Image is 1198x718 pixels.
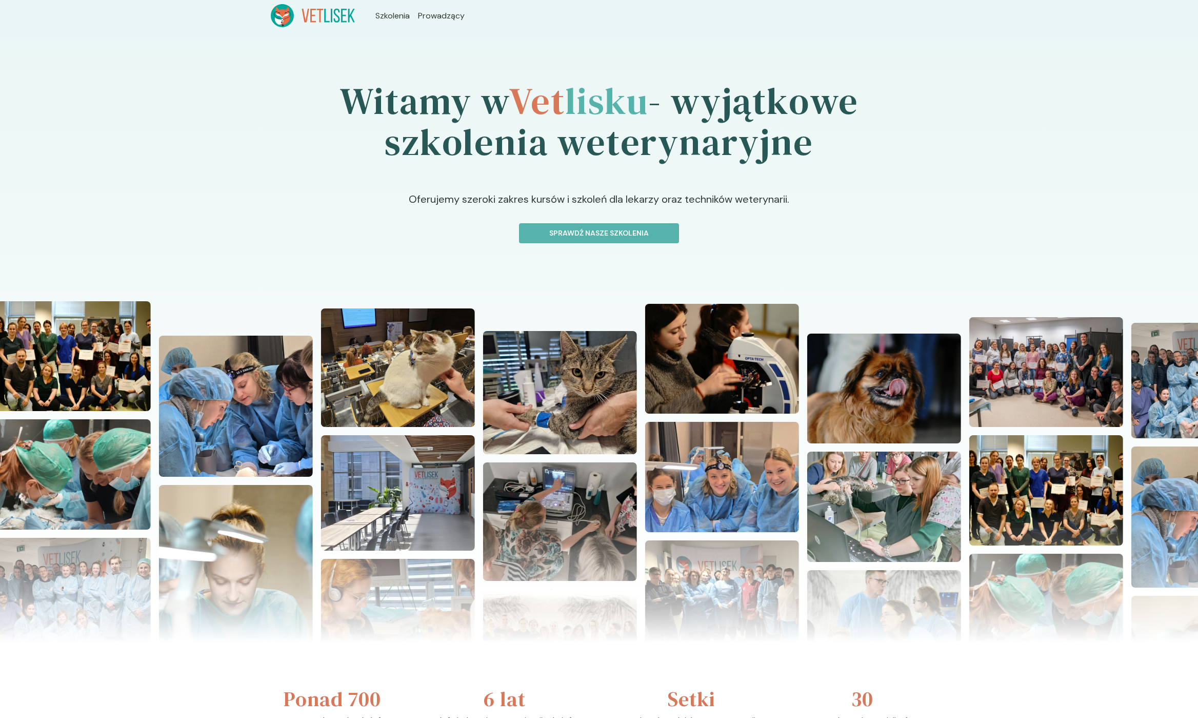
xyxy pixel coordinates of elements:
img: Z2WOkZbqstJ98vZ3_KopiaDSC_9894-1-.jpg [969,317,1123,427]
img: Z2WOopbqstJ98vZ9_20241110_112622.jpg [645,422,799,532]
img: Z2WO0pbqstJ98vaO_DSC07789.JPG [969,435,1123,545]
img: Z2WOzZbqstJ98vaN_20241110_112957.jpg [159,336,313,477]
img: Z2WOn5bqstJ98vZ7_DSC06617.JPG [807,334,961,443]
img: Z2WOrpbqstJ98vaB_DSC04907.JPG [645,304,799,414]
h1: Witamy w - wyjątkowe szkolenia weterynaryjne [271,52,927,191]
p: Oferujemy szeroki zakres kursów i szkoleń dla lekarzy oraz techników weterynarii. [199,191,998,223]
h3: 6 lat [484,684,526,714]
img: Z2WOx5bqstJ98vaI_20240512_101618.jpg [321,308,475,427]
span: Vet [509,75,565,126]
a: Szkolenia [375,10,410,22]
img: Z2WOxZbqstJ98vaH_20240608_122030.jpg [321,435,475,551]
img: Z2WOuJbqstJ98vaF_20221127_125425.jpg [483,331,637,454]
span: lisku [565,75,648,126]
h3: 30 [851,684,873,714]
p: Sprawdź nasze szkolenia [528,228,670,239]
button: Sprawdź nasze szkolenia [519,223,679,243]
a: Prowadzący [418,10,465,22]
h3: Ponad 700 [284,684,381,714]
img: Z2WOmpbqstJ98vZ6_20241110_131239-2.jpg [807,452,961,561]
img: Z2WOt5bqstJ98vaD_20220625_145846.jpg [483,462,637,581]
h3: Setki [668,684,715,714]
